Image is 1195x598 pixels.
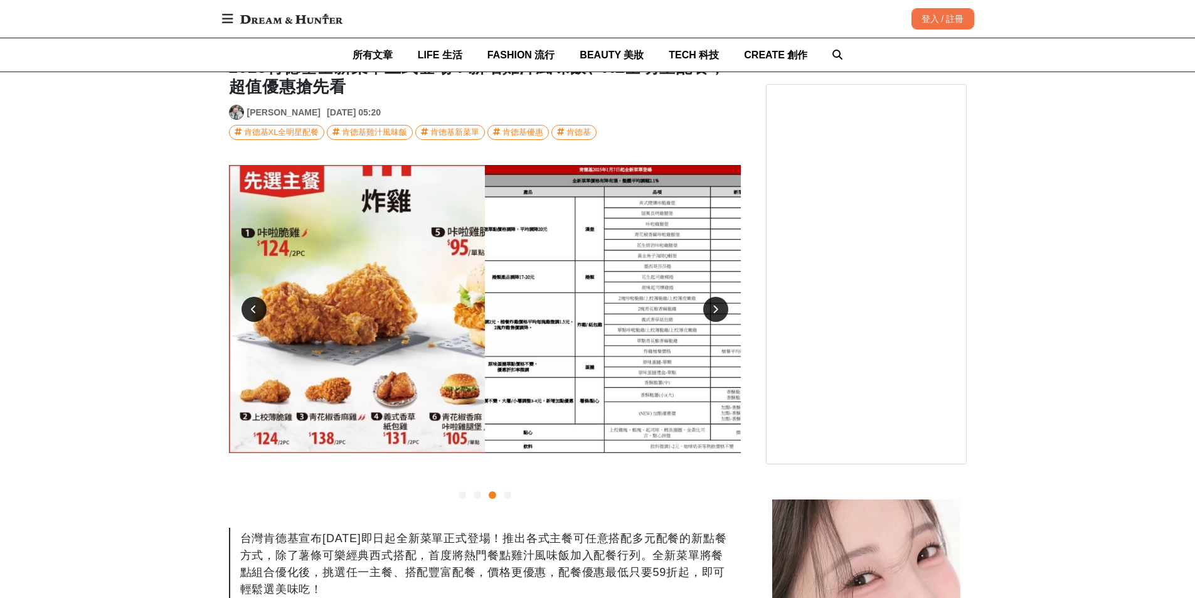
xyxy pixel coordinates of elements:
span: TECH 科技 [669,50,719,60]
div: 肯德基新菜單 [430,125,479,139]
span: CREATE 創作 [744,50,807,60]
a: 所有文章 [353,38,393,72]
a: 肯德基XL全明星配餐 [229,125,325,140]
a: 肯德基優惠 [487,125,549,140]
div: [DATE] 05:20 [327,106,381,119]
div: 肯德基XL全明星配餐 [244,125,319,139]
a: TECH 科技 [669,38,719,72]
span: 所有文章 [353,50,393,60]
a: FASHION 流行 [487,38,555,72]
div: 肯德基 [566,125,591,139]
img: 08fdf6f9-f20a-4654-ba29-2843b122dde3.jpg [229,165,741,453]
h1: 2025肯德基全新菜單正式登場！新增雞汁風味飯、XL全明星配餐，超值優惠搶先看 [229,58,741,97]
a: LIFE 生活 [418,38,462,72]
span: BEAUTY 美妝 [580,50,644,60]
div: 肯德基雞汁風味飯 [342,125,407,139]
a: BEAUTY 美妝 [580,38,644,72]
span: LIFE 生活 [418,50,462,60]
a: 肯德基 [551,125,597,140]
a: 肯德基新菜單 [415,125,485,140]
a: 肯德基雞汁風味飯 [327,125,413,140]
div: 肯德基優惠 [502,125,543,139]
a: CREATE 創作 [744,38,807,72]
div: 登入 / 註冊 [911,8,974,29]
a: Avatar [229,105,244,120]
a: [PERSON_NAME] [247,106,321,119]
img: Avatar [230,105,243,119]
img: Dream & Hunter [234,8,349,30]
span: FASHION 流行 [487,50,555,60]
